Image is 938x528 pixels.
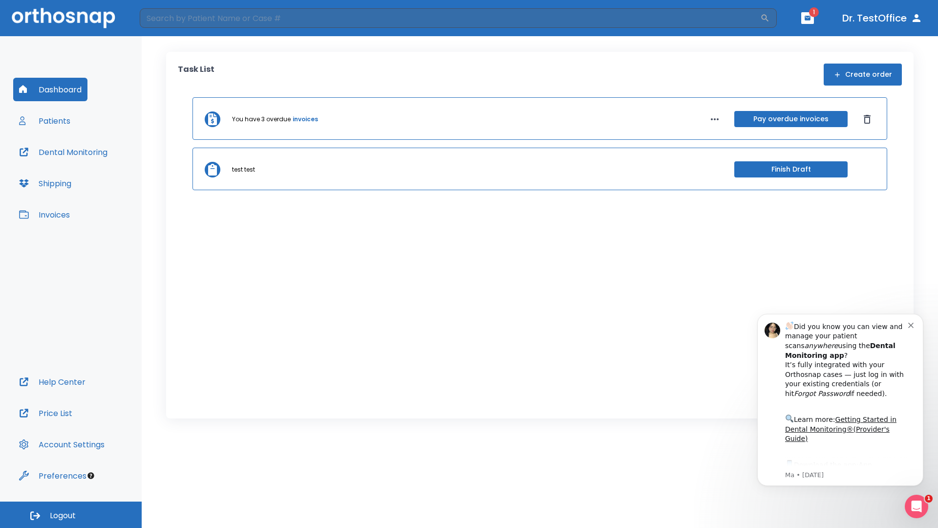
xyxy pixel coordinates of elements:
[824,64,902,86] button: Create order
[12,8,115,28] img: Orthosnap
[43,162,129,179] a: App Store
[13,370,91,394] button: Help Center
[734,161,848,177] button: Finish Draft
[859,111,875,127] button: Dismiss
[13,109,76,132] button: Patients
[178,64,214,86] p: Task List
[140,8,760,28] input: Search by Patient Name or Case #
[13,78,87,101] button: Dashboard
[13,401,78,425] button: Price List
[13,140,113,164] button: Dental Monitoring
[166,21,173,29] button: Dismiss notification
[232,165,255,174] p: test test
[86,471,95,480] div: Tooltip anchor
[293,115,318,124] a: invoices
[838,9,926,27] button: Dr. TestOffice
[232,115,291,124] p: You have 3 overdue
[743,299,938,502] iframe: Intercom notifications message
[809,7,819,17] span: 1
[905,495,928,518] iframe: Intercom live chat
[13,433,110,456] button: Account Settings
[925,495,933,503] span: 1
[13,203,76,226] button: Invoices
[43,172,166,180] p: Message from Ma, sent 1w ago
[734,111,848,127] button: Pay overdue invoices
[50,510,76,521] span: Logout
[13,172,77,195] button: Shipping
[13,464,92,487] button: Preferences
[43,159,166,209] div: Download the app: | ​ Let us know if you need help getting started!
